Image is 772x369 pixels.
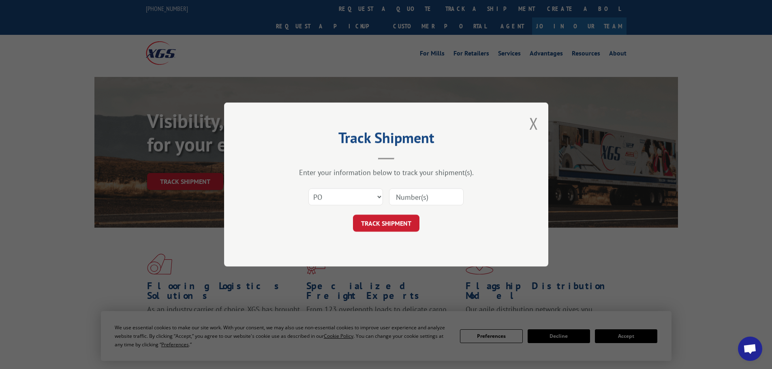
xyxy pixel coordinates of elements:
button: TRACK SHIPMENT [353,215,419,232]
h2: Track Shipment [265,132,508,147]
div: Enter your information below to track your shipment(s). [265,168,508,177]
div: Open chat [738,337,762,361]
button: Close modal [529,113,538,134]
input: Number(s) [389,188,464,205]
